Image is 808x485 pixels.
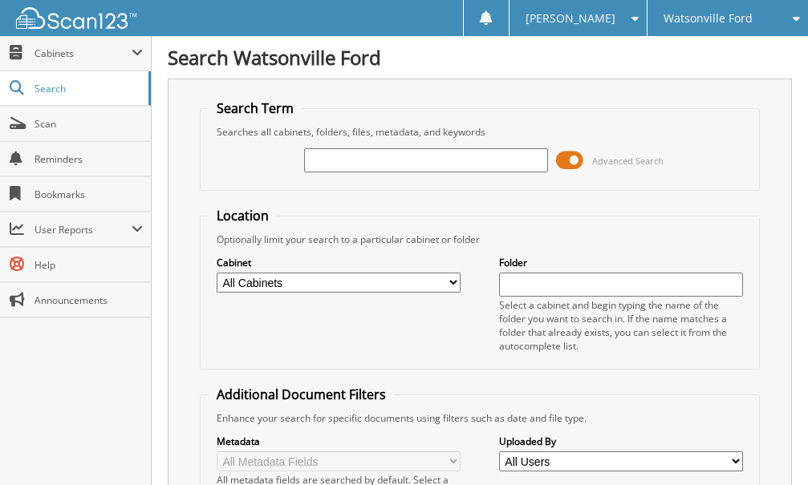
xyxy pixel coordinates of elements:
legend: Search Term [209,99,302,117]
label: Metadata [217,434,461,448]
img: scan123-logo-white.svg [16,7,136,29]
h1: Search Watsonville Ford [168,44,792,71]
div: Searches all cabinets, folders, files, metadata, and keywords [209,125,751,139]
span: Reminders [35,152,143,166]
label: Cabinet [217,256,461,269]
div: Select a cabinet and begin typing the name of the folder you want to search in. If the name match... [499,298,743,353]
span: Cabinets [35,46,132,60]
div: Enhance your search for specific documents using filters such as date and file type. [209,411,751,425]
span: Watsonville Ford [664,14,753,23]
label: Uploaded By [499,434,743,448]
span: Advanced Search [592,155,664,167]
span: Help [35,258,143,272]
div: Optionally limit your search to a particular cabinet or folder [209,232,751,246]
legend: Location [209,207,277,224]
span: Bookmarks [35,188,143,201]
label: Folder [499,256,743,269]
span: [PERSON_NAME] [526,14,615,23]
span: User Reports [35,223,132,236]
span: Announcements [35,293,143,307]
span: Search [35,82,140,95]
span: Scan [35,117,143,131]
legend: Additional Document Filters [209,386,394,403]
